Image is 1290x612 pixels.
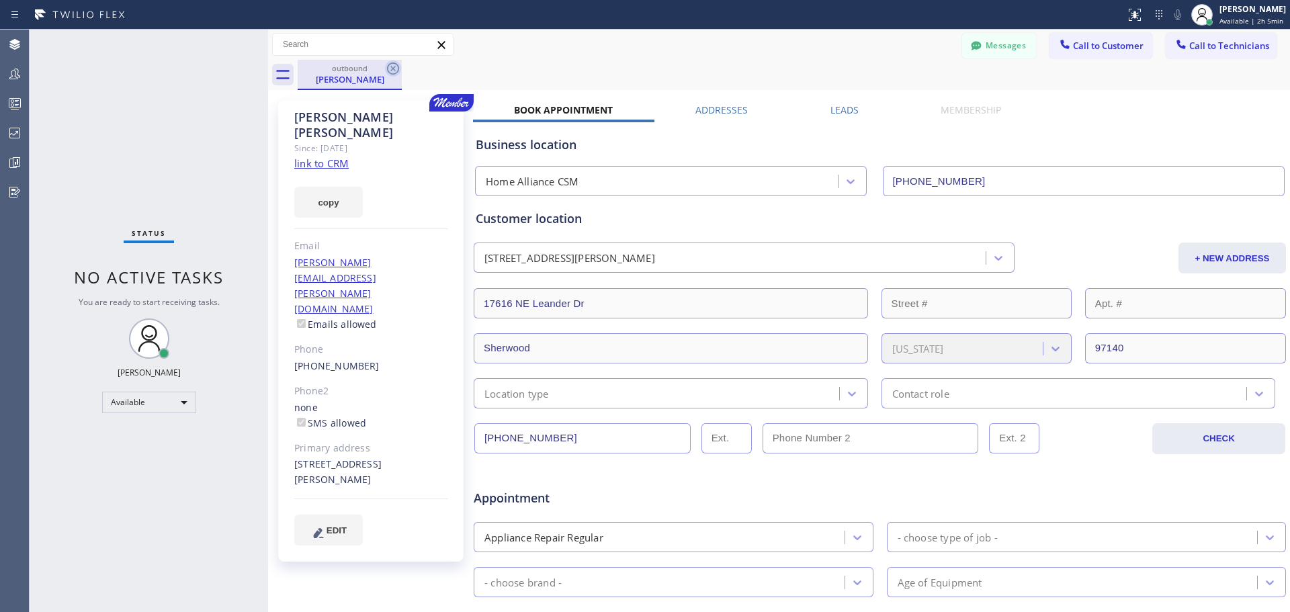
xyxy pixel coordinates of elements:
[299,60,400,89] div: Vern Rabe
[962,33,1036,58] button: Messages
[1152,423,1285,454] button: CHECK
[74,266,224,288] span: No active tasks
[1219,3,1286,15] div: [PERSON_NAME]
[484,529,603,545] div: Appliance Repair Regular
[294,515,363,545] button: EDIT
[1166,33,1277,58] button: Call to Technicians
[1189,40,1269,52] span: Call to Technicians
[695,103,748,116] label: Addresses
[327,525,347,535] span: EDIT
[1178,243,1286,273] button: + NEW ADDRESS
[898,574,982,590] div: Age of Equipment
[1085,288,1286,318] input: Apt. #
[297,418,306,427] input: SMS allowed
[484,574,562,590] div: - choose brand -
[1085,333,1286,363] input: ZIP
[299,73,400,85] div: [PERSON_NAME]
[1073,40,1144,52] span: Call to Customer
[118,367,181,378] div: [PERSON_NAME]
[881,288,1072,318] input: Street #
[294,110,448,140] div: [PERSON_NAME] [PERSON_NAME]
[294,318,377,331] label: Emails allowed
[294,256,376,315] a: [PERSON_NAME][EMAIL_ADDRESS][PERSON_NAME][DOMAIN_NAME]
[763,423,979,453] input: Phone Number 2
[892,386,949,401] div: Contact role
[1168,5,1187,24] button: Mute
[1219,16,1283,26] span: Available | 2h 5min
[486,174,578,189] div: Home Alliance CSM
[898,529,998,545] div: - choose type of job -
[132,228,166,238] span: Status
[941,103,1001,116] label: Membership
[79,296,220,308] span: You are ready to start receiving tasks.
[474,423,691,453] input: Phone Number
[294,457,448,488] div: [STREET_ADDRESS][PERSON_NAME]
[294,400,448,431] div: none
[299,63,400,73] div: outbound
[297,319,306,328] input: Emails allowed
[476,210,1284,228] div: Customer location
[701,423,752,453] input: Ext.
[484,386,549,401] div: Location type
[883,166,1285,196] input: Phone Number
[514,103,613,116] label: Book Appointment
[273,34,453,55] input: Search
[474,333,868,363] input: City
[102,392,196,413] div: Available
[474,288,868,318] input: Address
[989,423,1039,453] input: Ext. 2
[294,359,380,372] a: [PHONE_NUMBER]
[294,441,448,456] div: Primary address
[474,489,742,507] span: Appointment
[830,103,859,116] label: Leads
[294,384,448,399] div: Phone2
[476,136,1284,154] div: Business location
[1049,33,1152,58] button: Call to Customer
[484,251,655,266] div: [STREET_ADDRESS][PERSON_NAME]
[294,187,363,218] button: copy
[294,238,448,254] div: Email
[294,157,349,170] a: link to CRM
[294,417,366,429] label: SMS allowed
[294,140,448,156] div: Since: [DATE]
[294,342,448,357] div: Phone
